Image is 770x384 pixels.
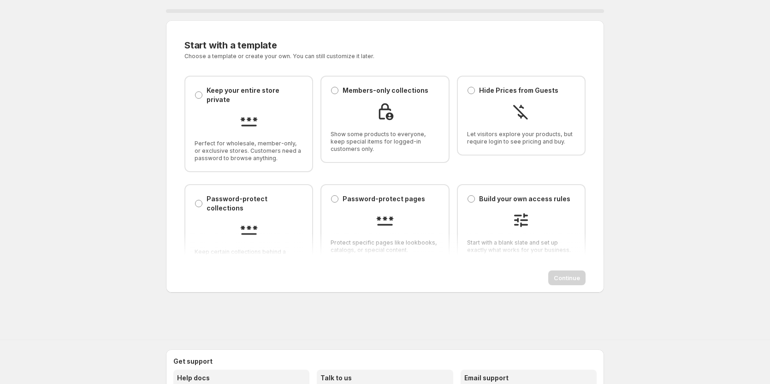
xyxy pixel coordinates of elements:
img: Password-protect pages [376,211,394,229]
h3: Talk to us [320,373,449,383]
p: Keep your entire store private [207,86,303,104]
p: Password-protect collections [207,194,303,213]
span: Keep certain collections behind a password while the rest of your store is open. [195,248,303,270]
p: Choose a template or create your own. You can still customize it later. [184,53,476,60]
h2: Get support [173,357,597,366]
span: Protect specific pages like lookbooks, catalogs, or special content. [331,239,439,254]
p: Members-only collections [343,86,428,95]
img: Build your own access rules [512,211,530,229]
span: Start with a blank slate and set up exactly what works for your business. [467,239,575,254]
img: Members-only collections [376,102,394,121]
p: Build your own access rules [479,194,570,204]
img: Keep your entire store private [240,112,258,130]
h3: Help docs [177,373,306,383]
p: Hide Prices from Guests [479,86,558,95]
span: Show some products to everyone, keep special items for logged-in customers only. [331,131,439,153]
span: Perfect for wholesale, member-only, or exclusive stores. Customers need a password to browse anyt... [195,140,303,162]
p: Password-protect pages [343,194,425,204]
h3: Email support [464,373,593,383]
img: Password-protect collections [240,220,258,239]
span: Let visitors explore your products, but require login to see pricing and buy. [467,131,575,145]
img: Hide Prices from Guests [512,102,530,121]
span: Start with a template [184,40,277,51]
